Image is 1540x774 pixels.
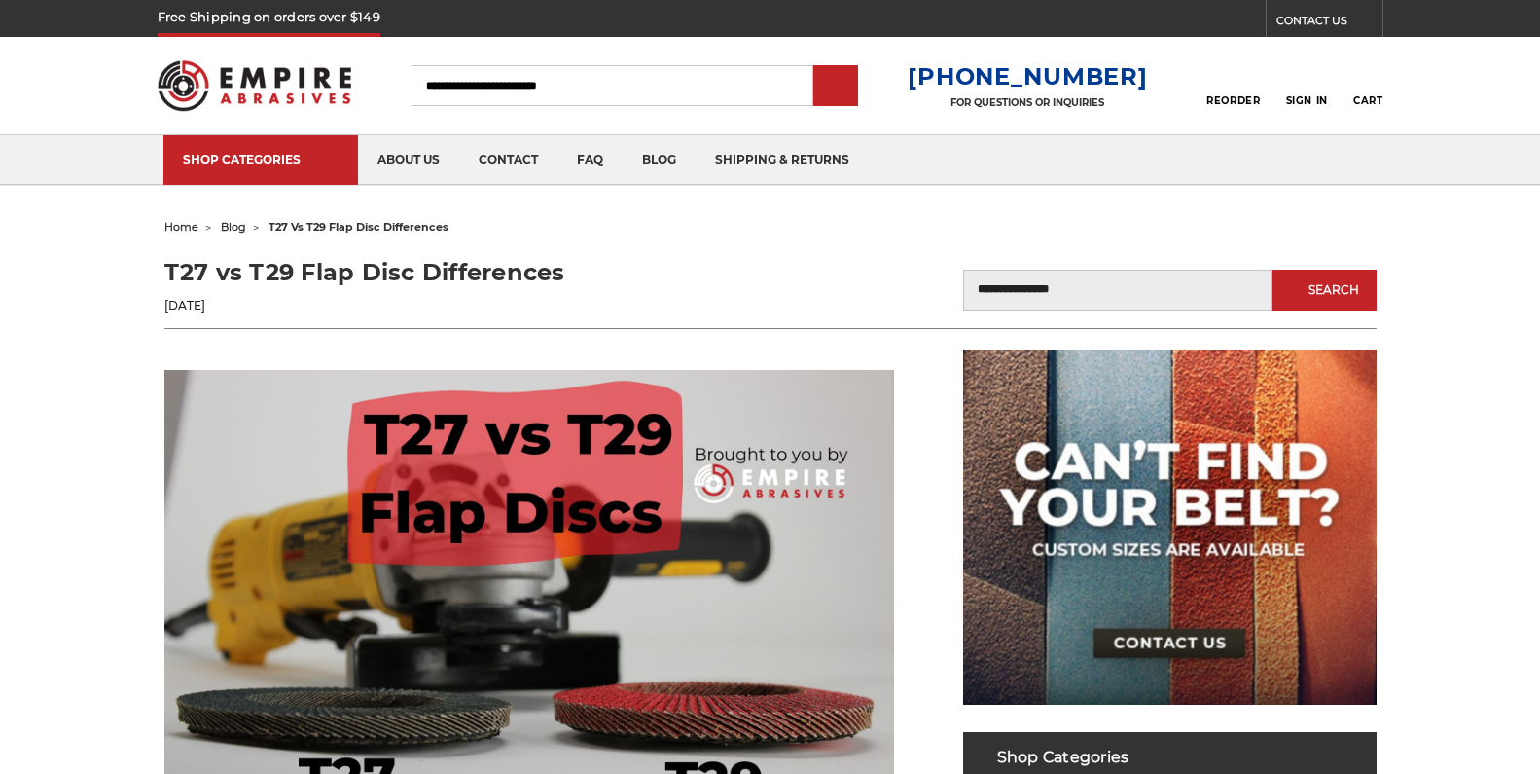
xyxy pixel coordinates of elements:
a: shipping & returns [696,135,869,185]
div: SHOP CATEGORIES [183,152,339,166]
a: blog [623,135,696,185]
span: t27 vs t29 flap disc differences [269,220,448,234]
span: Sign In [1286,94,1328,107]
input: Submit [816,67,855,106]
span: Reorder [1206,94,1260,107]
a: [PHONE_NUMBER] [908,62,1147,91]
img: promo banner for custom belts. [963,350,1377,705]
a: blog [221,220,246,234]
a: Cart [1353,64,1382,107]
p: [DATE] [164,297,770,314]
span: Search [1308,283,1359,297]
img: Empire Abrasives [158,48,352,124]
button: Search [1272,270,1376,311]
span: Cart [1353,94,1382,107]
a: about us [358,135,459,185]
h1: T27 vs T29 Flap Disc Differences [164,255,770,290]
a: home [164,220,198,234]
p: FOR QUESTIONS OR INQUIRIES [908,96,1147,109]
a: CONTACT US [1276,10,1382,37]
a: Reorder [1206,64,1260,106]
a: contact [459,135,557,185]
a: faq [557,135,623,185]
